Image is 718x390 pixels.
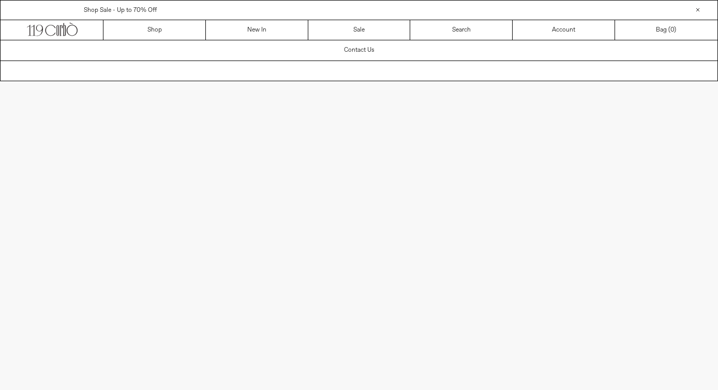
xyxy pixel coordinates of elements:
span: 0 [670,26,674,34]
h1: Contact Us [344,41,375,59]
a: Search [410,20,513,40]
a: Shop [103,20,206,40]
a: Account [513,20,615,40]
a: Bag () [615,20,717,40]
span: ) [670,25,676,35]
a: Sale [308,20,411,40]
a: New In [206,20,308,40]
a: Shop Sale - Up to 70% Off [84,6,157,14]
